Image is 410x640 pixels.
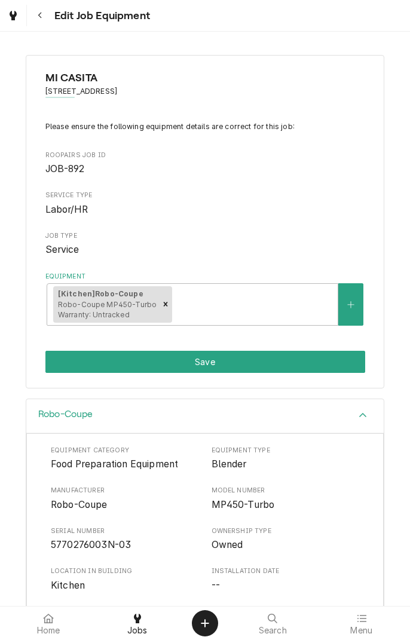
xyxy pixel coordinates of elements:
[37,626,60,635] span: Home
[212,486,360,495] span: Model Number
[350,626,372,635] span: Menu
[45,162,365,176] span: Roopairs Job ID
[45,351,365,373] div: Button Group
[58,300,157,320] span: Robo-Coupe MP450-Turbo Warranty: Untracked
[212,446,360,471] div: Equipment Type
[45,86,365,97] span: Address
[51,457,199,471] span: Equipment Category
[347,301,354,309] svg: Create New Equipment
[45,231,365,257] div: Job Type
[45,70,365,86] span: Name
[45,351,365,373] div: Button Group Row
[212,499,275,510] span: MP450-Turbo
[212,538,360,552] span: Ownership Type
[212,446,360,455] span: Equipment Type
[51,8,150,24] span: Edit Job Equipment
[51,446,199,455] span: Equipment Category
[51,526,199,536] span: Serial Number
[212,526,360,536] span: Ownership Type
[38,409,93,420] h3: Robo-Coupe
[45,231,365,241] span: Job Type
[45,70,365,106] div: Client Information
[212,539,243,550] span: Owned
[26,399,384,433] button: Accordion Details Expand Trigger
[212,566,360,576] span: Installation Date
[212,566,360,592] div: Installation Date
[26,55,384,388] div: Job Equipment Summary Form
[51,538,199,552] span: Serial Number
[159,286,172,323] div: Remove [object Object]
[51,498,199,512] span: Manufacturer
[212,580,220,591] span: --
[212,486,360,512] div: Model Number
[45,243,365,257] span: Job Type
[45,272,365,281] label: Equipment
[45,351,365,373] button: Save
[51,539,131,550] span: 5770276003N-03
[51,499,108,510] span: Robo-Coupe
[51,446,199,471] div: Equipment Category
[259,626,287,635] span: Search
[26,399,384,433] div: Accordion Header
[212,498,360,512] span: Model Number
[45,204,88,215] span: Labor/HR
[45,203,365,217] span: Service Type
[318,609,406,638] a: Menu
[94,609,182,638] a: Jobs
[212,458,247,470] span: Blender
[51,578,199,593] span: Location in Building
[51,580,85,591] span: Kitchen
[58,289,143,298] strong: [Kitchen] Robo-Coupe
[51,566,199,576] span: Location in Building
[212,457,360,471] span: Equipment Type
[45,191,365,216] div: Service Type
[45,151,365,160] span: Roopairs Job ID
[212,578,360,593] span: Installation Date
[2,5,24,26] a: Go to Jobs
[51,486,199,512] div: Manufacturer
[45,163,85,174] span: JOB-892
[192,610,218,636] button: Create Object
[45,191,365,200] span: Service Type
[45,151,365,176] div: Roopairs Job ID
[229,609,317,638] a: Search
[45,244,79,255] span: Service
[45,272,365,326] div: Equipment
[29,5,51,26] button: Navigate back
[51,458,178,470] span: Food Preparation Equipment
[51,566,199,592] div: Location in Building
[45,121,365,132] p: Please ensure the following equipment details are correct for this job:
[212,526,360,552] div: Ownership Type
[5,609,93,638] a: Home
[45,121,365,326] div: Job Equipment Summary
[51,526,199,552] div: Serial Number
[51,486,199,495] span: Manufacturer
[127,626,148,635] span: Jobs
[338,283,363,326] button: Create New Equipment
